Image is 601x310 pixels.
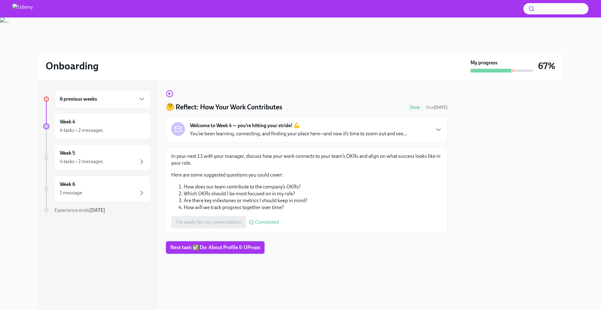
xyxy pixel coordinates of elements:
[184,204,442,211] li: How will we track progress together over time?
[170,244,260,251] span: Next task : ✅ Do: About Profile & UProps
[60,127,103,134] div: 4 tasks • 2 messages
[184,190,442,197] li: Which OKRs should I be most focused on in my role?
[184,183,442,190] li: How does our team contribute to the company’s OKRs?
[54,90,151,108] div: 6 previous weeks
[166,102,282,112] h4: 🤔 Reflect: How Your Work Contributes
[54,207,105,213] span: Experience ends
[184,197,442,204] li: Are there key milestones or metrics I should keep in mind?
[171,172,442,178] p: Here are some suggested questions you could cover:
[60,189,82,196] div: 1 message
[43,176,151,202] a: Week 61 message
[60,118,75,125] h6: Week 4
[43,113,151,139] a: Week 44 tasks • 2 messages
[426,105,448,110] span: Due
[43,144,151,171] a: Week 54 tasks • 2 messages
[538,60,555,72] h3: 67%
[255,220,279,225] span: Completed
[60,150,75,157] h6: Week 5
[470,59,497,66] strong: My progress
[60,158,103,165] div: 4 tasks • 2 messages
[46,60,99,72] h2: Onboarding
[406,105,424,110] span: Done
[190,122,300,129] strong: Welcome to Week 4 — you’re hitting your stride! 💪
[434,105,448,110] strong: [DATE]
[89,207,105,213] strong: [DATE]
[190,130,407,137] p: You’ve been learning, connecting, and finding your place here—and now it’s time to zoom out and s...
[166,241,265,254] button: Next task:✅ Do: About Profile & UProps
[13,4,33,14] img: Udemy
[60,181,75,188] h6: Week 6
[60,96,97,102] h6: 6 previous weeks
[426,104,448,110] span: September 6th, 2025 08:00
[171,153,442,167] p: In your next 1:1 with your manager, discuss how your work connects to your team’s OKRs and align ...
